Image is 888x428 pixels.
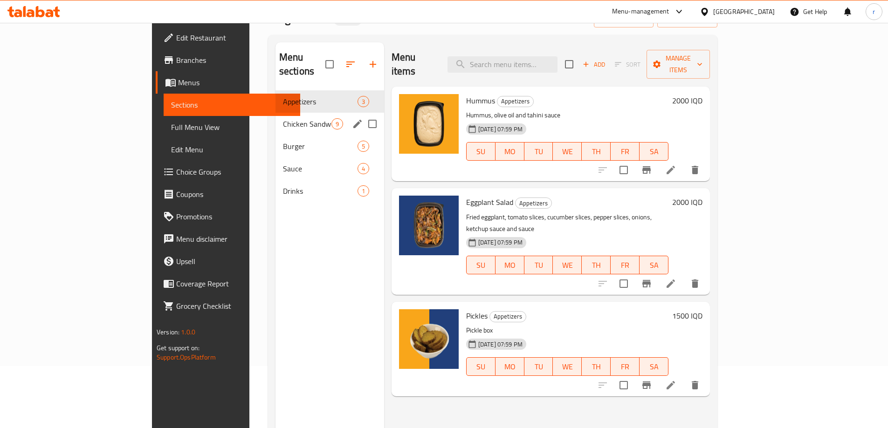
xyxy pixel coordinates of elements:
[579,57,609,72] button: Add
[582,357,611,376] button: TH
[176,54,293,66] span: Branches
[358,97,369,106] span: 3
[713,7,775,17] div: [GEOGRAPHIC_DATA]
[176,278,293,289] span: Coverage Report
[176,189,293,200] span: Coupons
[475,125,526,134] span: [DATE] 07:59 PM
[156,295,300,317] a: Grocery Checklist
[156,228,300,250] a: Menu disclaimer
[466,109,668,121] p: Hummus, olive oil and tahini sauce
[466,325,668,336] p: Pickle box
[553,256,582,274] button: WE
[635,272,658,295] button: Branch-specific-item
[496,357,524,376] button: MO
[466,211,668,235] p: Fried eggplant, tomato slices, cucumber slices, pepper slices, onions, ketchup sauce and sauce
[399,94,459,154] img: Hummus
[275,135,384,157] div: Burger5
[581,59,606,70] span: Add
[283,141,358,152] span: Burger
[466,142,496,161] button: SU
[614,360,636,374] span: FR
[358,142,369,151] span: 5
[351,117,365,131] button: edit
[499,360,521,374] span: MO
[470,145,492,158] span: SU
[171,122,293,133] span: Full Menu View
[497,96,533,107] span: Appetizers
[275,180,384,202] div: Drinks1
[320,54,339,74] span: Select all sections
[358,187,369,196] span: 1
[601,13,646,25] span: import
[643,145,665,158] span: SA
[466,357,496,376] button: SU
[275,87,384,206] nav: Menu sections
[489,311,526,322] div: Appetizers
[176,32,293,43] span: Edit Restaurant
[475,238,526,247] span: [DATE] 07:59 PM
[176,256,293,267] span: Upsell
[612,6,669,17] div: Menu-management
[399,196,459,255] img: Eggplant Salad
[157,326,179,338] span: Version:
[665,380,676,391] a: Edit menu item
[358,96,369,107] div: items
[672,196,702,209] h6: 2000 IQD
[585,145,607,158] span: TH
[156,205,300,228] a: Promotions
[611,142,640,161] button: FR
[515,197,552,209] div: Appetizers
[157,351,216,363] a: Support.OpsPlatform
[643,360,665,374] span: SA
[614,160,633,180] span: Select to update
[499,145,521,158] span: MO
[164,138,300,161] a: Edit Menu
[447,56,558,73] input: search
[528,360,550,374] span: TU
[611,357,640,376] button: FR
[496,256,524,274] button: MO
[283,163,358,174] span: Sauce
[156,161,300,183] a: Choice Groups
[490,311,526,322] span: Appetizers
[470,258,492,272] span: SU
[684,272,706,295] button: delete
[279,50,325,78] h2: Menu sections
[557,258,578,272] span: WE
[176,300,293,312] span: Grocery Checklist
[640,142,668,161] button: SA
[164,116,300,138] a: Full Menu View
[156,49,300,71] a: Branches
[654,53,702,76] span: Manage items
[579,57,609,72] span: Add item
[164,94,300,116] a: Sections
[362,53,384,75] button: Add section
[176,233,293,245] span: Menu disclaimer
[156,27,300,49] a: Edit Restaurant
[283,96,358,107] span: Appetizers
[275,90,384,113] div: Appetizers3
[524,142,553,161] button: TU
[873,7,875,17] span: r
[647,50,710,79] button: Manage items
[614,145,636,158] span: FR
[156,71,300,94] a: Menus
[496,142,524,161] button: MO
[157,342,200,354] span: Get support on:
[672,309,702,322] h6: 1500 IQD
[499,258,521,272] span: MO
[635,374,658,396] button: Branch-specific-item
[466,195,513,209] span: Eggplant Salad
[665,278,676,289] a: Edit menu item
[358,163,369,174] div: items
[275,113,384,135] div: Chicken Sandwiches9edit
[582,142,611,161] button: TH
[640,256,668,274] button: SA
[275,157,384,180] div: Sauce4
[528,145,550,158] span: TU
[475,340,526,349] span: [DATE] 07:59 PM
[528,258,550,272] span: TU
[614,375,633,395] span: Select to update
[466,256,496,274] button: SU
